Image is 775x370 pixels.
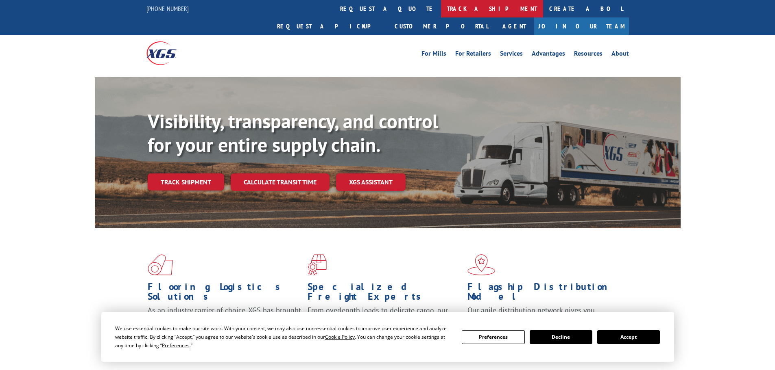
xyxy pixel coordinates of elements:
a: Resources [574,50,603,59]
a: For Mills [421,50,446,59]
img: xgs-icon-focused-on-flooring-red [308,254,327,275]
span: Our agile distribution network gives you nationwide inventory management on demand. [467,305,617,325]
img: xgs-icon-flagship-distribution-model-red [467,254,496,275]
a: Agent [494,17,534,35]
img: xgs-icon-total-supply-chain-intelligence-red [148,254,173,275]
a: XGS ASSISTANT [336,173,406,191]
a: About [611,50,629,59]
p: From overlength loads to delicate cargo, our experienced staff knows the best way to move your fr... [308,305,461,342]
a: Join Our Team [534,17,629,35]
button: Accept [597,330,660,344]
div: Cookie Consent Prompt [101,312,674,362]
a: Customer Portal [389,17,494,35]
h1: Flagship Distribution Model [467,282,621,305]
a: Calculate transit time [231,173,330,191]
h1: Flooring Logistics Solutions [148,282,301,305]
span: Cookie Policy [325,333,355,340]
div: We use essential cookies to make our site work. With your consent, we may also use non-essential ... [115,324,452,350]
span: Preferences [162,342,190,349]
a: Advantages [532,50,565,59]
b: Visibility, transparency, and control for your entire supply chain. [148,108,438,157]
a: [PHONE_NUMBER] [146,4,189,13]
a: Services [500,50,523,59]
button: Preferences [462,330,524,344]
button: Decline [530,330,592,344]
a: For Retailers [455,50,491,59]
a: Track shipment [148,173,224,190]
span: As an industry carrier of choice, XGS has brought innovation and dedication to flooring logistics... [148,305,301,334]
h1: Specialized Freight Experts [308,282,461,305]
a: Request a pickup [271,17,389,35]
